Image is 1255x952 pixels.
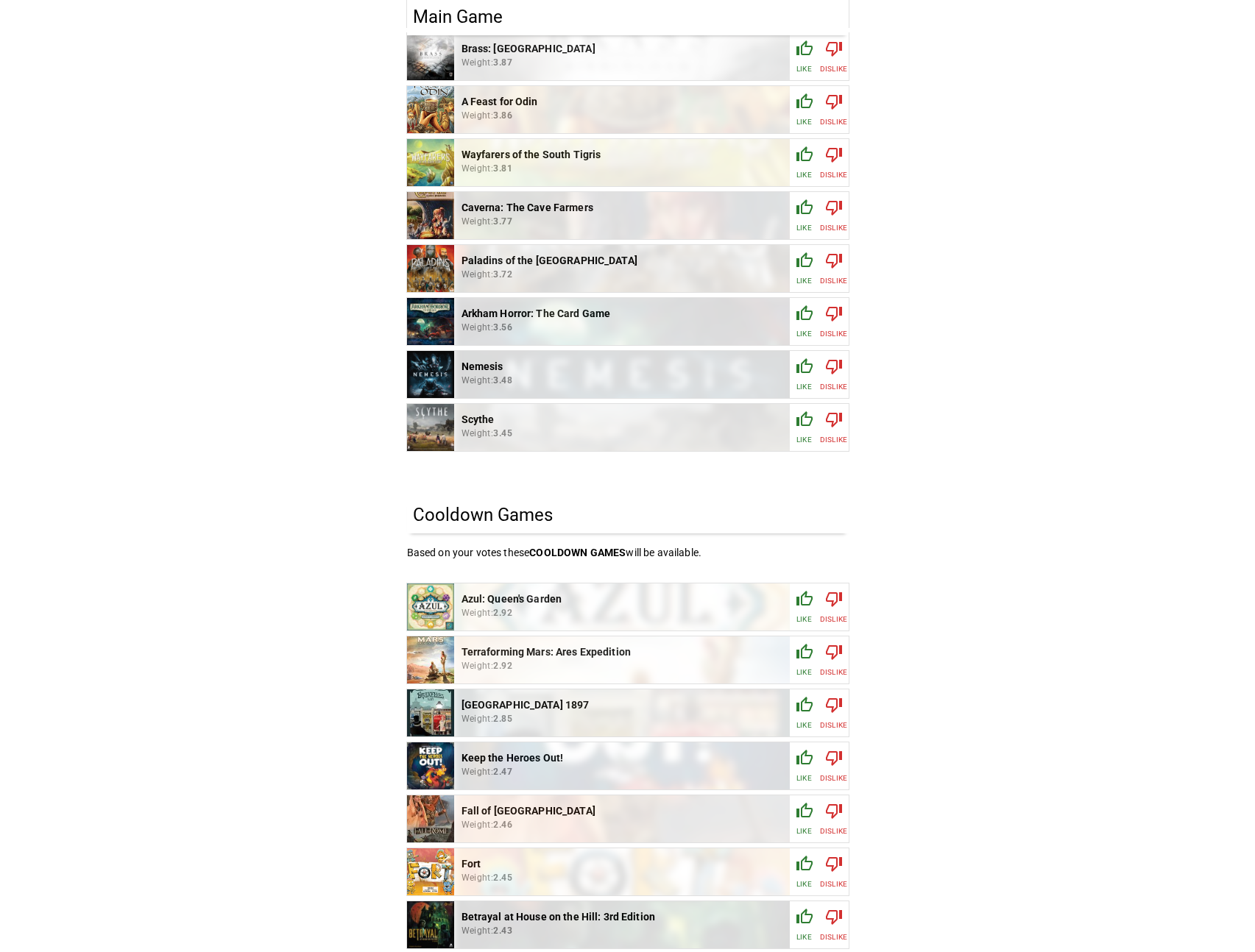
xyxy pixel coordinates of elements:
img: pic3122349.jpg [407,298,454,345]
img: pic3122349.jpg [454,149,802,494]
img: pic3163924.jpg [407,404,454,451]
button: Like [790,33,819,80]
p: Dislike [820,381,847,392]
p: Like [796,878,811,889]
button: Like [790,848,819,895]
p: Like [796,328,811,339]
img: pic6389125.jpg [454,433,802,781]
button: Dislike [819,139,849,186]
img: pic8211747.png [454,202,802,547]
p: Dislike [820,328,847,339]
button: Like [790,795,819,842]
p: Like [796,667,811,678]
p: Like [796,931,811,942]
p: Dislike [820,720,847,731]
button: Dislike [819,901,849,948]
button: Dislike [819,795,849,842]
img: pic6985339.jpg [407,742,454,789]
img: pic5598833.jpg [407,192,454,239]
img: pic4830437.jpg [454,477,802,951]
p: Like [796,222,811,233]
img: pic6917219.jpg [407,901,454,948]
p: Like [796,614,811,625]
button: Dislike [819,298,849,345]
img: pic6389125.jpg [407,583,454,630]
img: pic6985339.jpg [454,592,802,939]
img: pic4830437.jpg [407,689,454,736]
p: Like [796,169,811,180]
p: Dislike [820,825,847,836]
img: pic8211747.png [407,351,454,398]
button: Dislike [819,689,849,736]
p: Like [796,381,811,392]
p: Dislike [820,931,847,942]
p: Like [796,275,811,286]
p: Dislike [820,434,847,445]
button: Like [790,404,819,451]
p: Dislike [820,667,847,678]
h5: Cooldown Games [407,498,849,533]
img: pic8031112.jpg [407,795,454,842]
button: Dislike [819,636,849,683]
img: pic3490053.jpg [407,33,454,80]
p: Dislike [820,878,847,889]
button: Like [790,742,819,789]
button: Dislike [819,404,849,451]
button: Dislike [819,848,849,895]
button: Dislike [819,86,849,133]
p: Dislike [820,772,847,784]
button: Dislike [819,351,849,398]
button: Dislike [819,33,849,80]
button: Like [790,689,819,736]
button: Dislike [819,742,849,789]
button: Like [790,86,819,133]
p: Like [796,434,811,445]
p: Like [796,63,811,74]
img: pic6260098.jpg [407,636,454,683]
button: Dislike [819,245,849,292]
p: COOLDOWN GAME S [529,547,626,558]
p: Dislike [820,116,847,127]
img: pic7339734.jpg [407,139,454,186]
button: Like [790,192,819,239]
img: pic5241325.png [407,848,454,895]
p: Dislike [820,169,847,180]
p: Like [796,772,811,784]
button: Like [790,245,819,292]
p: Like [796,116,811,127]
button: Like [790,901,819,948]
img: pic4462987.png [454,95,802,442]
img: pic4462987.png [407,245,454,292]
button: Like [790,298,819,345]
p: Like [796,720,811,731]
button: Like [790,351,819,398]
p: Like [796,825,811,836]
p: Based on your votes these will be available. [407,545,849,560]
button: Like [790,139,819,186]
img: pic6260098.jpg [454,441,802,879]
button: Dislike [819,192,849,239]
p: Dislike [820,275,847,286]
img: pic3163924.jpg [454,299,802,556]
p: Dislike [820,63,847,74]
button: Like [790,636,819,683]
img: pic3146943.png [407,86,454,133]
p: Dislike [820,222,847,233]
button: Dislike [819,583,849,630]
button: Like [790,583,819,630]
p: Dislike [820,614,847,625]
